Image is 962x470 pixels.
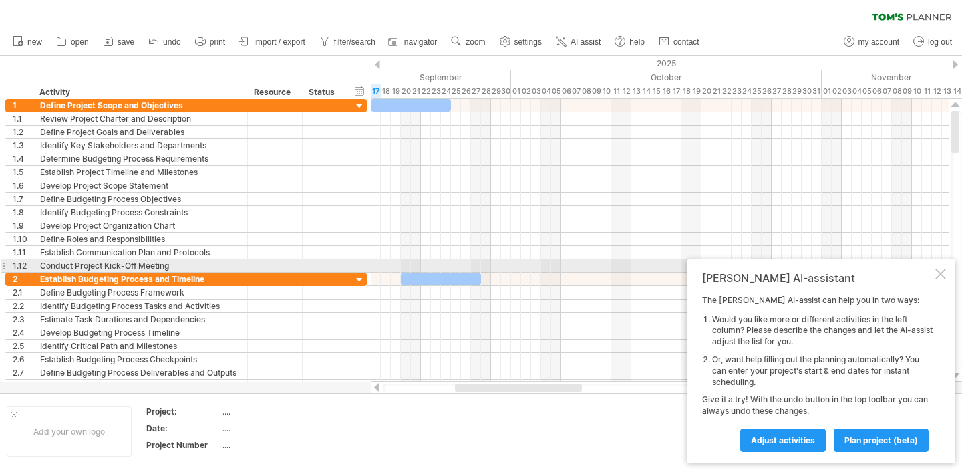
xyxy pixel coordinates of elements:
[601,84,611,98] div: Friday, 10 October 2025
[862,84,872,98] div: Wednesday, 5 November 2025
[912,84,922,98] div: Monday, 10 November 2025
[712,354,933,388] li: Or, want help filling out the planning automatically? You can enter your project's start & end da...
[561,84,571,98] div: Monday, 6 October 2025
[902,84,912,98] div: Sunday, 9 November 2025
[13,353,33,366] div: 2.6
[9,33,46,51] a: new
[118,37,134,47] span: save
[40,246,240,259] div: Establish Communication Plan and Protocols
[40,326,240,339] div: Develop Budgeting Process Timeline
[521,84,531,98] div: Thursday, 2 October 2025
[316,33,379,51] a: filter/search
[721,84,732,98] div: Wednesday, 22 October 2025
[858,37,899,47] span: my account
[40,353,240,366] div: Establish Budgeting Process Checkpoints
[40,139,240,152] div: Identify Key Stakeholders and Departments
[13,246,33,259] div: 1.11
[641,84,651,98] div: Tuesday, 14 October 2025
[496,33,546,51] a: settings
[451,84,461,98] div: Thursday, 25 September 2025
[391,84,401,98] div: Friday, 19 September 2025
[13,366,33,379] div: 2.7
[571,37,601,47] span: AI assist
[13,126,33,138] div: 1.2
[13,300,33,312] div: 2.2
[812,84,822,98] div: Friday, 31 October 2025
[39,86,240,99] div: Activity
[441,84,451,98] div: Wednesday, 24 September 2025
[7,406,132,457] div: Add your own logo
[71,37,89,47] span: open
[192,33,229,51] a: print
[551,84,561,98] div: Sunday, 5 October 2025
[552,33,605,51] a: AI assist
[872,84,882,98] div: Thursday, 6 November 2025
[381,84,391,98] div: Thursday, 18 September 2025
[40,380,240,392] div: Determine Budgeting Process Resources and Allocation
[145,33,185,51] a: undo
[514,37,542,47] span: settings
[40,99,240,112] div: Define Project Scope and Objectives
[852,84,862,98] div: Tuesday, 4 November 2025
[772,84,782,98] div: Monday, 27 October 2025
[13,166,33,179] div: 1.5
[691,84,701,98] div: Sunday, 19 October 2025
[712,314,933,348] li: Would you like more or different activities in the left column? Please describe the changes and l...
[40,126,240,138] div: Define Project Goals and Deliverables
[892,84,902,98] div: Saturday, 8 November 2025
[163,37,181,47] span: undo
[702,271,933,285] div: [PERSON_NAME] AI-assistant
[13,179,33,192] div: 1.6
[40,273,240,285] div: Establish Budgeting Process and Timeline
[501,84,511,98] div: Tuesday, 30 September 2025
[882,84,892,98] div: Friday, 7 November 2025
[13,273,33,285] div: 2
[411,84,421,98] div: Sunday, 21 September 2025
[254,37,305,47] span: import / export
[471,84,481,98] div: Saturday, 27 September 2025
[732,84,742,98] div: Thursday, 23 October 2025
[952,84,962,98] div: Friday, 14 November 2025
[210,37,225,47] span: print
[910,33,956,51] a: log out
[13,152,33,165] div: 1.4
[421,84,431,98] div: Monday, 22 September 2025
[711,84,721,98] div: Tuesday, 21 October 2025
[621,84,631,98] div: Sunday, 12 October 2025
[431,84,441,98] div: Tuesday, 23 September 2025
[404,37,437,47] span: navigator
[701,84,711,98] div: Monday, 20 October 2025
[40,259,240,272] div: Conduct Project Kick-Off Meeting
[13,139,33,152] div: 1.3
[611,33,649,51] a: help
[40,366,240,379] div: Define Budgeting Process Deliverables and Outputs
[13,340,33,352] div: 2.5
[40,219,240,232] div: Develop Project Organization Chart
[222,406,335,417] div: ....
[681,84,691,98] div: Saturday, 18 October 2025
[13,313,33,326] div: 2.3
[834,429,929,452] a: plan project (beta)
[844,435,918,445] span: plan project (beta)
[40,152,240,165] div: Determine Budgeting Process Requirements
[146,423,220,434] div: Date:
[491,84,501,98] div: Monday, 29 September 2025
[629,37,645,47] span: help
[40,179,240,192] div: Develop Project Scope Statement
[13,233,33,245] div: 1.10
[448,33,489,51] a: zoom
[742,84,752,98] div: Friday, 24 October 2025
[254,86,295,99] div: Resource
[401,84,411,98] div: Saturday, 20 September 2025
[702,295,933,451] div: The [PERSON_NAME] AI-assist can help you in two ways: Give it a try! With the undo button in the ...
[40,193,240,205] div: Define Budgeting Process Objectives
[222,423,335,434] div: ....
[222,439,335,451] div: ....
[13,219,33,232] div: 1.9
[40,300,240,312] div: Identify Budgeting Process Tasks and Activities
[466,37,485,47] span: zoom
[531,84,541,98] div: Friday, 3 October 2025
[511,70,822,84] div: October 2025
[386,33,441,51] a: navigator
[631,84,641,98] div: Monday, 13 October 2025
